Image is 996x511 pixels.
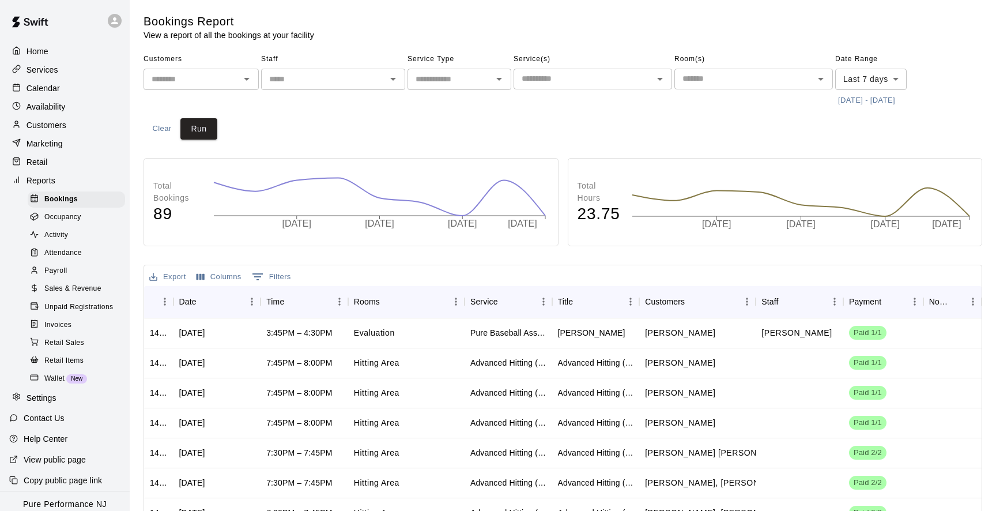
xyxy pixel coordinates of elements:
span: Payroll [44,265,67,277]
div: Advanced Hitting (13-18) [470,447,546,459]
div: Mon, Sep 15, 2025 [179,327,205,339]
p: Contact Us [24,412,65,424]
p: Home [27,46,48,57]
button: Sort [948,294,964,310]
div: Reports [9,172,120,189]
tspan: [DATE] [932,219,961,229]
a: Activity [28,227,130,245]
span: Sales & Revenue [44,283,101,295]
p: View a report of all the bookings at your facility [144,29,314,41]
div: Rooms [354,285,380,318]
div: Rooms [348,285,465,318]
div: Time [261,285,348,318]
div: 7:45PM – 8:00PM [266,357,332,369]
div: Staff [761,285,778,318]
p: Total Bookings [153,180,202,204]
div: WalletNew [28,371,125,387]
a: Retail Items [28,352,130,370]
p: Evan Nilsen [645,417,715,429]
h5: Bookings Report [144,14,314,29]
div: Advanced Hitting (13-18) [558,447,634,459]
span: Staff [261,50,405,69]
div: 7:45PM – 8:00PM [266,387,332,399]
a: Retail Sales [28,334,130,352]
p: Hitting Area [354,417,399,429]
div: Pure Baseball Assessment [470,327,546,339]
button: Menu [738,293,756,310]
span: Retail Items [44,355,84,367]
a: Invoices [28,316,130,334]
p: Settings [27,392,56,404]
div: Occupancy [28,209,125,226]
span: Paid 1/1 [849,418,886,429]
h4: 89 [153,204,202,224]
div: Mon, Sep 15, 2025 [179,447,205,459]
p: Total Hours [578,180,620,204]
div: Payment [843,285,923,318]
button: Clear [144,118,180,140]
div: Notes [929,285,948,318]
div: Sales & Revenue [28,281,125,297]
tspan: [DATE] [786,219,815,229]
button: [DATE] - [DATE] [835,92,898,110]
button: Sort [573,294,589,310]
a: Unpaid Registrations [28,298,130,316]
span: Wallet [44,373,65,385]
p: Retail [27,156,48,168]
button: Sort [498,294,514,310]
div: Advanced Hitting (13-18) [558,417,634,429]
p: Jackson Groenveld, Jack DeSilver [645,447,865,459]
div: Customers [645,285,685,318]
p: Hitting Area [354,447,399,459]
button: Menu [622,293,639,310]
div: Activity [28,227,125,243]
a: Bookings [28,190,130,208]
span: Bookings [44,194,78,205]
div: 1407799 [150,357,168,369]
p: Mike Dzurilla [761,327,832,339]
p: Ethan Rasmussen, Rohan Yitta [645,477,791,489]
div: 3:45PM – 4:30PM [266,327,332,339]
span: Invoices [44,320,71,331]
tspan: [DATE] [870,219,899,229]
div: Attendance [28,245,125,261]
span: Attendance [44,247,82,259]
button: Menu [964,293,982,310]
span: Paid 2/2 [849,448,886,459]
div: Retail [9,153,120,171]
tspan: [DATE] [282,219,311,228]
button: Open [239,71,255,87]
div: Advanced Hitting (13-18) [558,357,634,369]
button: Select columns [194,268,244,286]
a: Settings [9,389,120,407]
p: Help Center [24,433,67,445]
div: Advanced Hitting (13-18) [558,477,634,489]
div: Thu, Sep 11, 2025 [179,387,205,399]
a: Services [9,61,120,78]
div: Advanced Hitting (13-18) [558,387,634,399]
div: Antonio Dominguez [558,327,625,339]
div: Last 7 days [835,69,907,90]
tspan: [DATE] [508,219,537,228]
div: Title [558,285,574,318]
div: Advanced Hitting (13-18) [470,477,546,489]
p: Evaluation [354,327,395,339]
span: Customers [144,50,259,69]
p: Pure Performance NJ [23,498,107,510]
div: Date [179,285,197,318]
div: Retail Items [28,353,125,369]
tspan: [DATE] [448,219,477,228]
button: Open [813,71,829,87]
div: Time [266,285,284,318]
div: ID [144,285,173,318]
div: 1407745 [150,417,168,429]
h4: 23.75 [578,204,620,224]
div: Marketing [9,135,120,152]
button: Export [146,268,189,286]
p: View public page [24,454,86,465]
button: Menu [447,293,465,310]
button: Sort [685,294,701,310]
div: Date [173,285,261,318]
button: Menu [906,293,923,310]
div: 1407672 [150,447,168,459]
